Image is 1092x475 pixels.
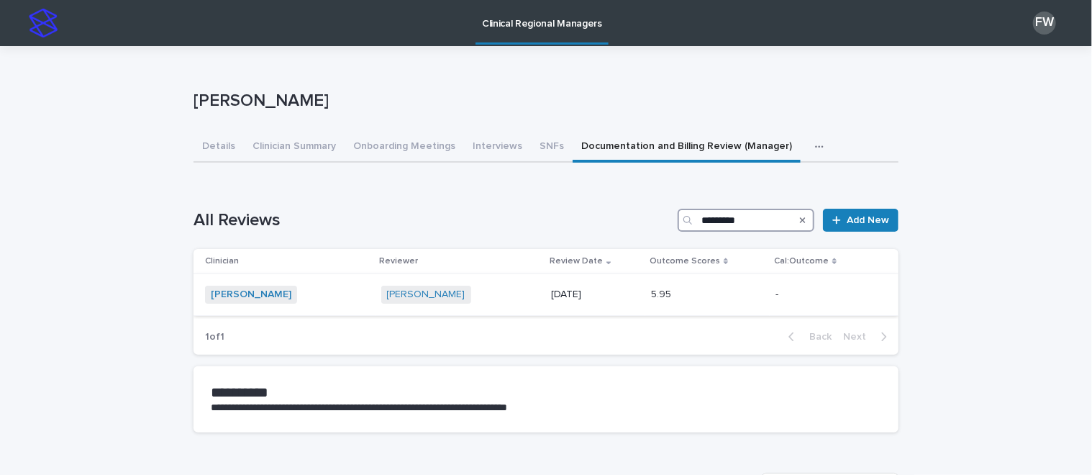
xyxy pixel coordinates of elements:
[464,132,531,163] button: Interviews
[823,209,898,232] a: Add New
[531,132,573,163] button: SNFs
[650,253,720,269] p: Outcome Scores
[1033,12,1056,35] div: FW
[678,209,814,232] input: Search
[550,253,603,269] p: Review Date
[211,289,291,301] a: [PERSON_NAME]
[573,132,801,163] button: Documentation and Billing Review (Manager)
[194,91,893,112] p: [PERSON_NAME]
[801,332,832,342] span: Back
[387,289,465,301] a: [PERSON_NAME]
[777,330,837,343] button: Back
[775,286,781,301] p: -
[194,210,672,231] h1: All Reviews
[205,253,239,269] p: Clinician
[29,9,58,37] img: stacker-logo-s-only.png
[774,253,829,269] p: Cal:Outcome
[380,253,419,269] p: Reviewer
[551,289,640,301] p: [DATE]
[651,286,674,301] p: 5.95
[194,274,898,316] tr: [PERSON_NAME] [PERSON_NAME] [DATE]5.955.95 --
[244,132,345,163] button: Clinician Summary
[345,132,464,163] button: Onboarding Meetings
[843,332,875,342] span: Next
[837,330,898,343] button: Next
[194,320,236,355] p: 1 of 1
[194,132,244,163] button: Details
[847,215,889,225] span: Add New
